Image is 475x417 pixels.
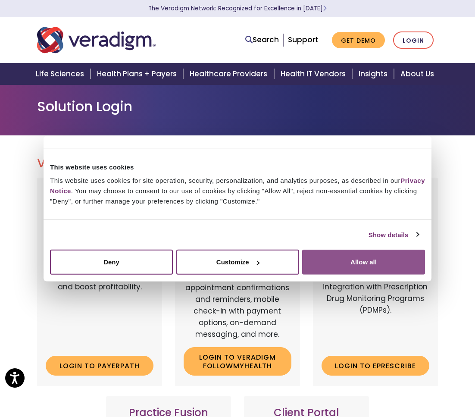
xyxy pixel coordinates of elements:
a: The Veradigm Network: Recognized for Excellence in [DATE]Learn More [148,4,327,13]
button: Customize [176,250,299,275]
a: Search [245,34,279,46]
a: Health Plans + Payers [92,63,184,85]
a: Login to ePrescribe [322,356,429,376]
img: Veradigm logo [37,26,156,54]
button: Deny [50,250,173,275]
a: Login to Payerpath [46,356,153,376]
h2: Veradigm Solutions [37,156,438,171]
a: Login to Veradigm FollowMyHealth [184,347,291,375]
div: This website uses cookies [50,162,425,172]
a: Healthcare Providers [184,63,275,85]
div: This website uses cookies for site operation, security, personalization, and analytics purposes, ... [50,176,425,207]
a: Get Demo [332,32,385,49]
a: Show details [369,229,419,240]
a: Life Sciences [31,63,92,85]
h1: Solution Login [37,98,438,115]
a: Login [393,31,434,49]
a: Insights [353,63,395,85]
span: Learn More [323,4,327,13]
a: About Us [395,63,444,85]
a: Privacy Notice [50,177,425,194]
a: Health IT Vendors [275,63,353,85]
p: Veradigm FollowMyHealth's Mobile Patient Experience enhances patient access via mobile devices, o... [184,223,291,341]
button: Allow all [302,250,425,275]
a: Support [288,34,318,45]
